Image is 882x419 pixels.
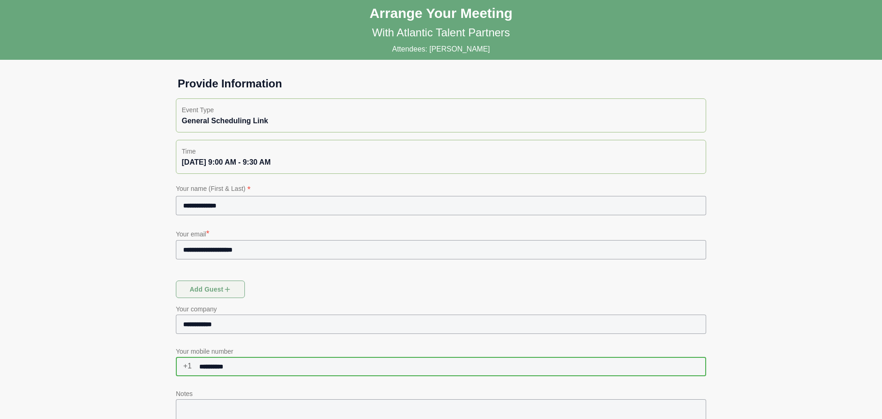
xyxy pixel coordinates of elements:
[189,281,232,298] span: Add guest
[182,157,700,168] div: [DATE] 9:00 AM - 9:30 AM
[182,146,700,157] p: Time
[182,104,700,115] p: Event Type
[372,25,510,40] p: With Atlantic Talent Partners
[182,115,700,126] div: General Scheduling Link
[370,5,513,22] h1: Arrange Your Meeting
[176,227,706,240] p: Your email
[176,388,706,399] p: Notes
[176,281,245,298] button: Add guest
[176,357,192,375] span: +1
[170,76,712,91] h1: Provide Information
[392,44,490,55] p: Attendees: [PERSON_NAME]
[176,346,706,357] p: Your mobile number
[176,304,706,315] p: Your company
[176,183,706,196] p: Your name (First & Last)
